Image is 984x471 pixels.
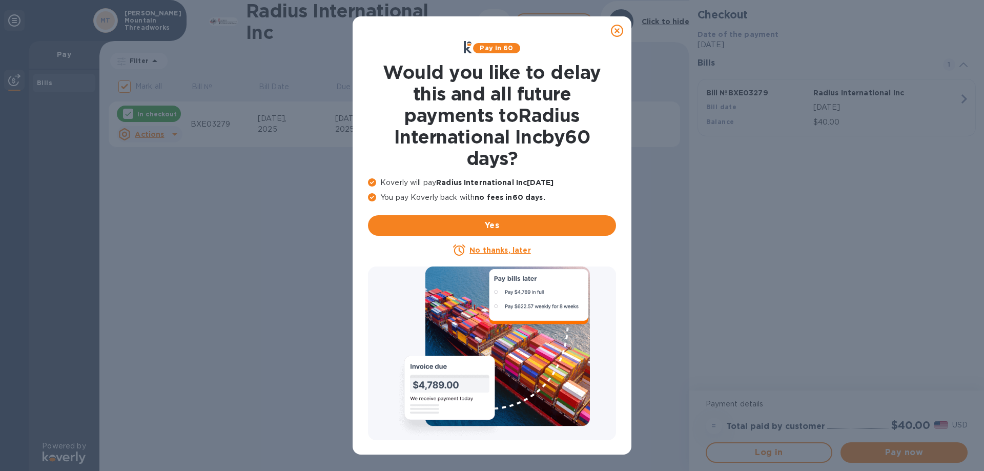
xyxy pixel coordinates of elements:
[475,193,545,201] b: no fees in 60 days .
[368,177,616,188] p: Koverly will pay
[436,178,553,187] b: Radius International Inc [DATE]
[368,62,616,169] h1: Would you like to delay this and all future payments to Radius International Inc by 60 days ?
[368,192,616,203] p: You pay Koverly back with
[480,44,513,52] b: Pay in 60
[469,246,530,254] u: No thanks, later
[376,219,608,232] span: Yes
[368,215,616,236] button: Yes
